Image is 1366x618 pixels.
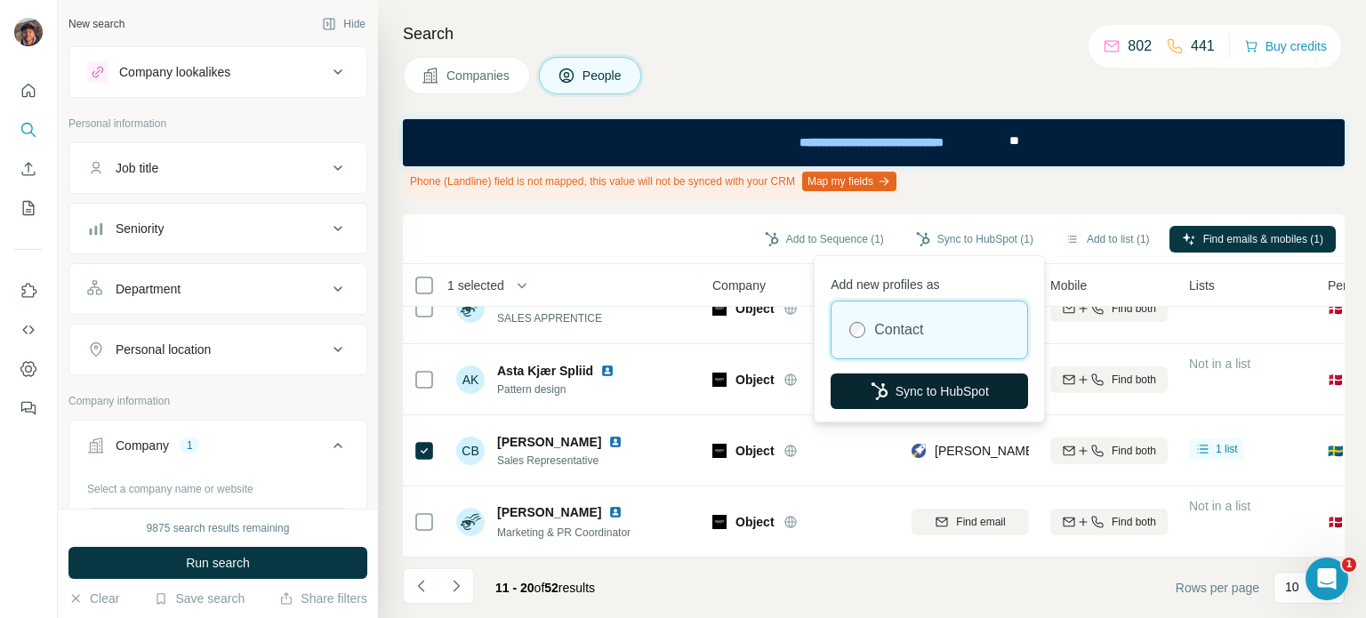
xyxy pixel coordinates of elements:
[544,581,558,595] span: 52
[497,362,593,380] span: Asta Kjær Spliid
[403,21,1345,46] h4: Search
[1342,558,1356,572] span: 1
[154,590,245,607] button: Save search
[279,590,367,607] button: Share filters
[403,568,438,604] button: Navigate to previous page
[1050,295,1168,322] button: Find both
[497,381,622,397] span: Pattern design
[1050,366,1168,393] button: Find both
[68,116,367,132] p: Personal information
[116,341,211,358] div: Personal location
[1328,371,1343,389] span: 🇩🇰
[14,114,43,146] button: Search
[497,433,601,451] span: [PERSON_NAME]
[735,300,775,317] span: Object
[1112,443,1156,459] span: Find both
[831,373,1028,409] button: Sync to HubSpot
[147,520,290,536] div: 9875 search results remaining
[495,581,595,595] span: results
[69,328,366,371] button: Personal location
[14,192,43,224] button: My lists
[69,268,366,310] button: Department
[116,280,181,298] div: Department
[180,437,200,453] div: 1
[608,505,623,519] img: LinkedIn logo
[1306,558,1348,600] iframe: Intercom live chat
[1328,513,1343,531] span: 🇩🇰
[1112,514,1156,530] span: Find both
[904,226,1046,253] button: Sync to HubSpot (1)
[1244,34,1327,59] button: Buy credits
[497,310,630,326] span: SALES APPRENTICE
[456,365,485,394] div: AK
[1050,277,1087,294] span: Mobile
[14,18,43,46] img: Avatar
[1203,231,1323,247] span: Find emails & mobiles (1)
[712,301,727,316] img: Logo of Object
[735,513,775,531] span: Object
[1128,36,1152,57] p: 802
[956,514,1005,530] span: Find email
[69,51,366,93] button: Company lookalikes
[735,442,775,460] span: Object
[1328,300,1343,317] span: 🇩🇰
[1176,579,1259,597] span: Rows per page
[87,474,349,497] div: Select a company name or website
[438,568,474,604] button: Navigate to next page
[831,269,1028,293] p: Add new profiles as
[119,63,230,81] div: Company lookalikes
[447,277,504,294] span: 1 selected
[1328,442,1343,460] span: 🇸🇪
[497,503,601,521] span: [PERSON_NAME]
[68,547,367,579] button: Run search
[608,435,623,449] img: LinkedIn logo
[14,353,43,385] button: Dashboard
[186,554,250,572] span: Run search
[1189,277,1215,294] span: Lists
[69,207,366,250] button: Seniority
[14,153,43,185] button: Enrich CSV
[68,393,367,409] p: Company information
[14,392,43,424] button: Feedback
[874,319,923,341] label: Contact
[69,147,366,189] button: Job title
[456,294,485,323] img: Avatar
[712,277,766,294] span: Company
[14,314,43,346] button: Use Surfe API
[1112,372,1156,388] span: Find both
[116,437,169,454] div: Company
[1050,509,1168,535] button: Find both
[456,437,485,465] div: CB
[68,590,119,607] button: Clear
[752,226,896,253] button: Add to Sequence (1)
[497,453,630,469] span: Sales Representative
[116,159,158,177] div: Job title
[14,75,43,107] button: Quick start
[912,509,1029,535] button: Find email
[1050,437,1168,464] button: Find both
[712,515,727,529] img: Logo of Object
[456,508,485,536] img: Avatar
[1169,226,1336,253] button: Find emails & mobiles (1)
[1216,441,1238,457] span: 1 list
[68,16,125,32] div: New search
[446,67,511,84] span: Companies
[116,220,164,237] div: Seniority
[600,364,615,378] img: LinkedIn logo
[1189,499,1250,513] span: Not in a list
[534,581,545,595] span: of
[583,67,623,84] span: People
[712,444,727,458] img: Logo of Object
[1053,226,1162,253] button: Add to list (1)
[912,442,926,460] img: provider rocketreach logo
[69,424,366,474] button: Company1
[802,172,896,191] button: Map my fields
[14,275,43,307] button: Use Surfe on LinkedIn
[1285,578,1299,596] p: 10
[712,373,727,387] img: Logo of Object
[497,526,631,539] span: Marketing & PR Coordinator
[735,371,775,389] span: Object
[1191,36,1215,57] p: 441
[935,444,1351,458] span: [PERSON_NAME][EMAIL_ADDRESS][PERSON_NAME][DOMAIN_NAME]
